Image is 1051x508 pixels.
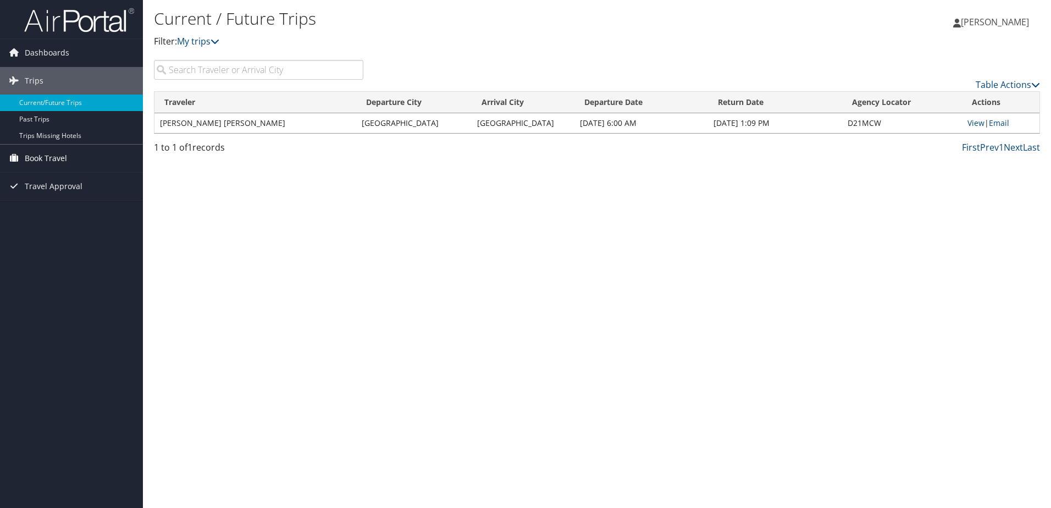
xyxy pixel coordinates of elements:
[708,92,842,113] th: Return Date: activate to sort column ascending
[842,113,962,133] td: D21MCW
[708,113,842,133] td: [DATE] 1:09 PM
[25,39,69,67] span: Dashboards
[989,118,1009,128] a: Email
[356,113,472,133] td: [GEOGRAPHIC_DATA]
[25,173,82,200] span: Travel Approval
[154,35,745,49] p: Filter:
[472,113,574,133] td: [GEOGRAPHIC_DATA]
[356,92,472,113] th: Departure City: activate to sort column ascending
[574,92,709,113] th: Departure Date: activate to sort column descending
[154,113,356,133] td: [PERSON_NAME] [PERSON_NAME]
[574,113,709,133] td: [DATE] 6:00 AM
[154,92,356,113] th: Traveler: activate to sort column ascending
[976,79,1040,91] a: Table Actions
[472,92,574,113] th: Arrival City: activate to sort column ascending
[24,7,134,33] img: airportal-logo.png
[999,141,1004,153] a: 1
[980,141,999,153] a: Prev
[177,35,219,47] a: My trips
[842,92,962,113] th: Agency Locator: activate to sort column ascending
[154,60,363,80] input: Search Traveler or Arrival City
[953,5,1040,38] a: [PERSON_NAME]
[962,113,1039,133] td: |
[154,7,745,30] h1: Current / Future Trips
[187,141,192,153] span: 1
[961,16,1029,28] span: [PERSON_NAME]
[1023,141,1040,153] a: Last
[962,141,980,153] a: First
[967,118,984,128] a: View
[962,92,1039,113] th: Actions
[25,145,67,172] span: Book Travel
[25,67,43,95] span: Trips
[1004,141,1023,153] a: Next
[154,141,363,159] div: 1 to 1 of records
